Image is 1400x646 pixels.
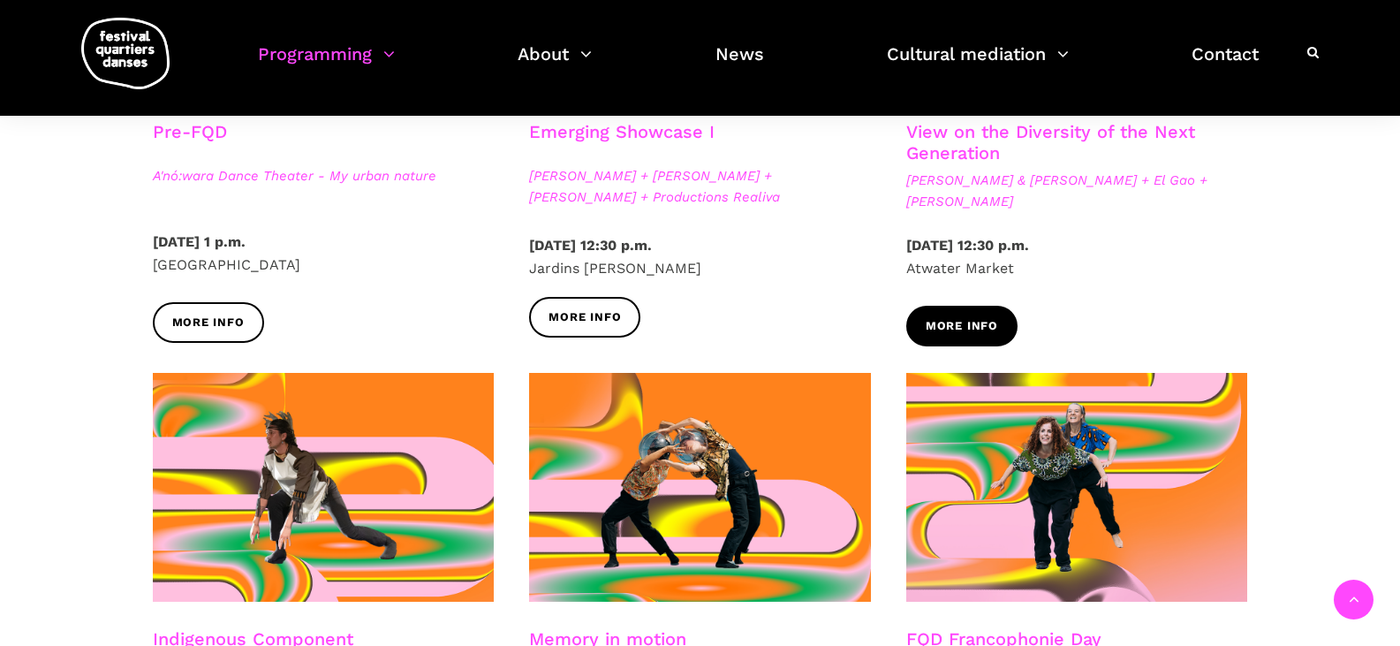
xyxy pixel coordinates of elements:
a: About [518,39,592,91]
img: logo-fqd-med [81,18,170,89]
font: Jardins [PERSON_NAME] [529,260,701,277]
font: Emerging Showcase I [529,121,715,142]
font: Contact [1192,43,1259,65]
font: About [518,43,569,65]
font: [PERSON_NAME] & [PERSON_NAME] + El Gao + [PERSON_NAME] [906,172,1207,209]
font: More info [926,319,998,332]
font: [DATE] 1 p.m. [153,233,246,250]
font: Atwater Market [906,260,1014,277]
font: [PERSON_NAME] + [PERSON_NAME] + [PERSON_NAME] + Productions Realiva [529,168,780,205]
a: News [715,39,764,91]
font: Programming [258,43,372,65]
font: More info [172,315,245,329]
font: Cultural mediation [887,43,1046,65]
font: Pre-FQD [153,121,227,142]
a: Contact [1192,39,1259,91]
font: [DATE] 12:30 p.m. [906,237,1029,254]
font: A'nó:wara Dance Theater - My urban nature [153,168,436,184]
a: More info [529,297,640,337]
a: Programming [258,39,395,91]
font: [DATE] 12:30 p.m. [529,237,652,254]
a: Cultural mediation [887,39,1069,91]
font: View on the Diversity of the Next Generation [906,121,1195,163]
font: [GEOGRAPHIC_DATA] [153,256,300,273]
font: More info [549,310,621,323]
a: More info [906,306,1018,346]
font: News [715,43,764,65]
a: More info [153,302,264,342]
